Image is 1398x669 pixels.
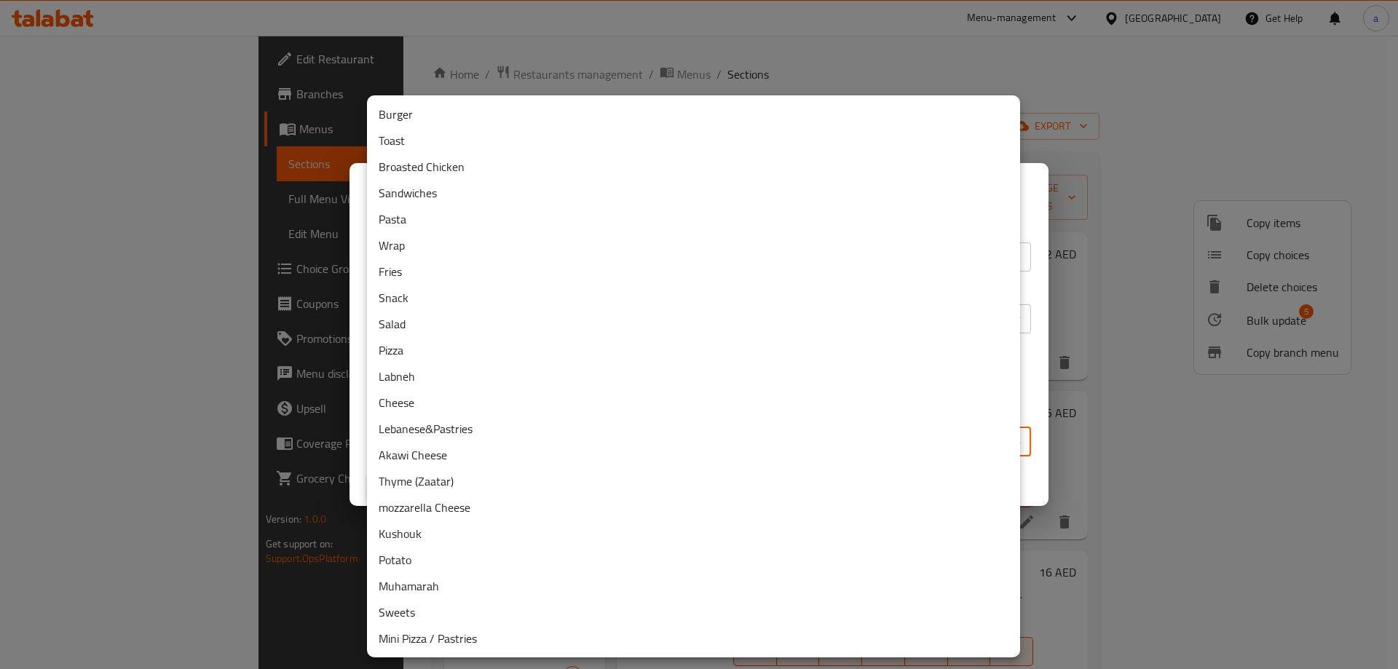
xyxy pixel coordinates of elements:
li: Sweets [367,599,1020,625]
li: Mini Pizza / Pastries [367,625,1020,652]
li: Labneh [367,363,1020,389]
li: mozzarella Cheese [367,494,1020,520]
li: Wrap [367,232,1020,258]
li: Pasta [367,206,1020,232]
li: Thyme (Zaatar) [367,468,1020,494]
li: Pizza [367,337,1020,363]
li: Salad [367,311,1020,337]
li: Muhamarah [367,573,1020,599]
li: Snack [367,285,1020,311]
li: Cheese [367,389,1020,416]
li: Toast [367,127,1020,154]
li: Potato [367,547,1020,573]
li: Kushouk [367,520,1020,547]
li: Lebanese&Pastries [367,416,1020,442]
li: Burger [367,101,1020,127]
li: Akawi Cheese [367,442,1020,468]
li: Sandwiches [367,180,1020,206]
li: Broasted Chicken [367,154,1020,180]
li: Fries [367,258,1020,285]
